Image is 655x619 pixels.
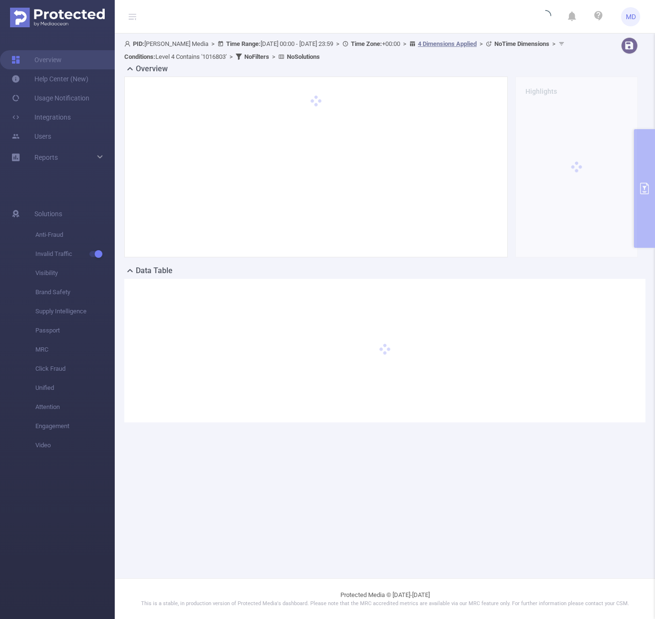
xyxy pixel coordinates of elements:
[35,378,115,398] span: Unified
[549,40,558,47] span: >
[35,436,115,455] span: Video
[351,40,382,47] b: Time Zone:
[34,154,58,161] span: Reports
[477,40,486,47] span: >
[35,264,115,283] span: Visibility
[400,40,409,47] span: >
[226,40,261,47] b: Time Range:
[35,340,115,359] span: MRC
[540,10,551,23] i: icon: loading
[35,225,115,244] span: Anti-Fraud
[11,50,62,69] a: Overview
[35,302,115,321] span: Supply Intelligence
[11,127,51,146] a: Users
[208,40,218,47] span: >
[244,53,269,60] b: No Filters
[34,204,62,223] span: Solutions
[35,321,115,340] span: Passport
[35,244,115,264] span: Invalid Traffic
[35,398,115,417] span: Attention
[418,40,477,47] u: 4 Dimensions Applied
[11,69,88,88] a: Help Center (New)
[11,108,71,127] a: Integrations
[124,41,133,47] i: icon: user
[626,7,636,26] span: MD
[269,53,278,60] span: >
[34,148,58,167] a: Reports
[115,578,655,619] footer: Protected Media © [DATE]-[DATE]
[494,40,549,47] b: No Time Dimensions
[287,53,320,60] b: No Solutions
[136,265,173,276] h2: Data Table
[333,40,342,47] span: >
[124,40,567,60] span: [PERSON_NAME] Media [DATE] 00:00 - [DATE] 23:59 +00:00
[133,40,144,47] b: PID:
[35,417,115,436] span: Engagement
[124,53,155,60] b: Conditions :
[136,63,168,75] h2: Overview
[124,53,227,60] span: Level 4 Contains '1016803'
[35,283,115,302] span: Brand Safety
[227,53,236,60] span: >
[10,8,105,27] img: Protected Media
[139,600,631,608] p: This is a stable, in production version of Protected Media's dashboard. Please note that the MRC ...
[11,88,89,108] a: Usage Notification
[35,359,115,378] span: Click Fraud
